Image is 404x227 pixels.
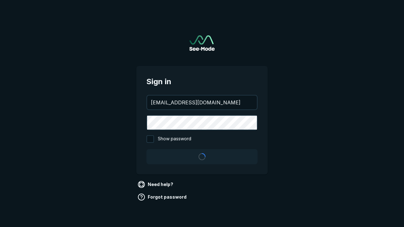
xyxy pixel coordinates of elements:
a: Go to sign in [189,35,215,51]
input: your@email.com [147,96,257,109]
span: Show password [158,135,191,143]
a: Need help? [136,179,176,189]
span: Sign in [146,76,258,87]
a: Forgot password [136,192,189,202]
img: See-Mode Logo [189,35,215,51]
